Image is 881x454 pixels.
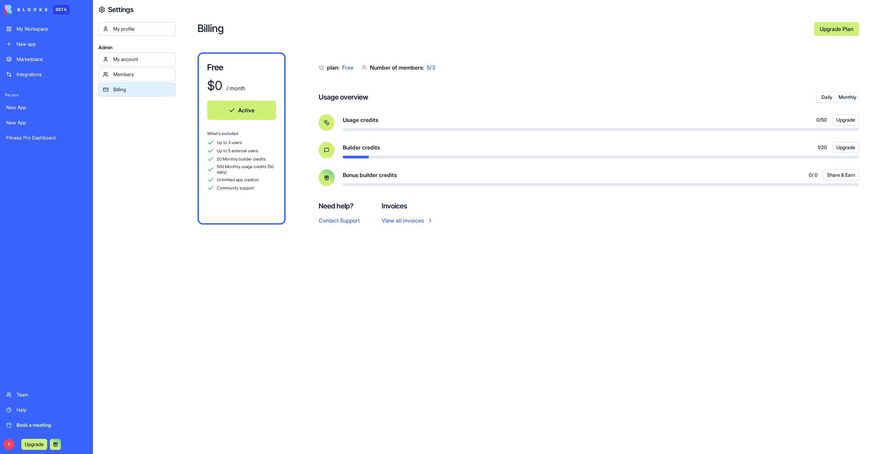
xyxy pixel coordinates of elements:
div: What's included [207,131,276,136]
div: Integrations [17,71,87,78]
span: Admin [98,44,176,51]
button: Monthly [837,92,858,102]
a: New App [2,116,91,130]
h3: Free [207,62,276,73]
span: Free [342,64,353,71]
button: Upgrade [832,114,859,125]
div: New App [6,119,87,126]
button: Active [207,101,276,120]
span: 0 / 0 [809,172,818,178]
a: Upgrade Plan [814,22,859,36]
a: Team [2,388,91,402]
h4: Need help? [319,201,360,211]
a: Help [2,403,91,417]
span: Up to 5 external users [217,148,258,154]
h4: Usage overview [319,92,368,102]
span: 1 / 20 [818,144,827,151]
img: logo [5,5,47,14]
a: Fitness Pro Dashboard [2,131,91,145]
a: My Workspace [2,22,91,36]
span: 20 Monthly builder credits [217,156,266,162]
a: Billing [98,83,176,96]
div: My profile [113,25,171,32]
button: Upgrade [832,142,859,153]
a: New App [2,101,91,114]
span: Builder credits [343,143,380,152]
div: $ 0 [207,79,222,92]
span: Community support [217,185,254,191]
a: Members [98,68,176,81]
span: Bonus builder credits [343,171,397,179]
h4: Invoices [382,201,434,211]
a: Book a meeting [2,418,91,432]
a: My profile [98,22,176,36]
div: Marketplace [17,56,87,63]
button: Daily [817,92,837,102]
div: Billing [113,86,171,93]
span: Up to 3 users [217,140,242,145]
div: Book a meeting [17,422,87,429]
a: Upgrade [21,441,47,447]
a: Integrations [2,68,91,81]
div: My Workspace [17,25,87,32]
button: Upgrade [21,439,47,450]
div: / month [225,84,245,92]
a: BETA [5,5,70,14]
div: My account [113,56,171,63]
a: My account [98,52,176,66]
h4: Settings [108,5,134,14]
span: Number of members: [370,64,424,71]
span: S [3,439,14,450]
div: Members [113,71,171,78]
div: New App [6,104,87,111]
span: Recent [2,92,91,98]
div: Fitness Pro Dashboard [6,134,87,141]
h2: Billing [198,22,809,36]
span: 0 / 50 [816,116,827,123]
span: Unlimited app creation [217,177,259,183]
button: Share & Earn [823,169,859,180]
span: 500 Monthly usage credits (50 daily) [217,164,276,175]
button: Contact Support [319,216,360,225]
a: Marketplace [2,52,91,66]
a: Free$0 / monthActiveWhat's includedUp to 3 usersUp to 5 external users20 Monthly builder credits5... [198,52,286,225]
span: 5 / 3 [427,64,435,71]
span: Usage credits [343,116,378,124]
div: BETA [53,5,70,14]
div: Help [17,406,87,413]
a: New app [2,37,91,51]
span: plan: [327,64,339,71]
a: View all invoices [382,216,434,225]
div: Team [17,391,87,398]
div: New app [17,41,87,48]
